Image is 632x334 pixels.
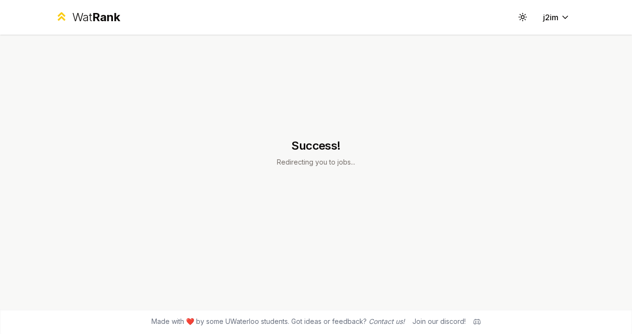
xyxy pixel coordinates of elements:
div: Join our discord! [412,317,466,326]
button: j2im [535,9,578,26]
h1: Success! [277,138,355,154]
p: Redirecting you to jobs... [277,157,355,167]
a: Contact us! [369,317,405,325]
span: Made with ❤️ by some UWaterloo students. Got ideas or feedback? [151,317,405,326]
a: WatRank [55,10,121,25]
div: Wat [72,10,120,25]
span: j2im [543,12,558,23]
span: Rank [92,10,120,24]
